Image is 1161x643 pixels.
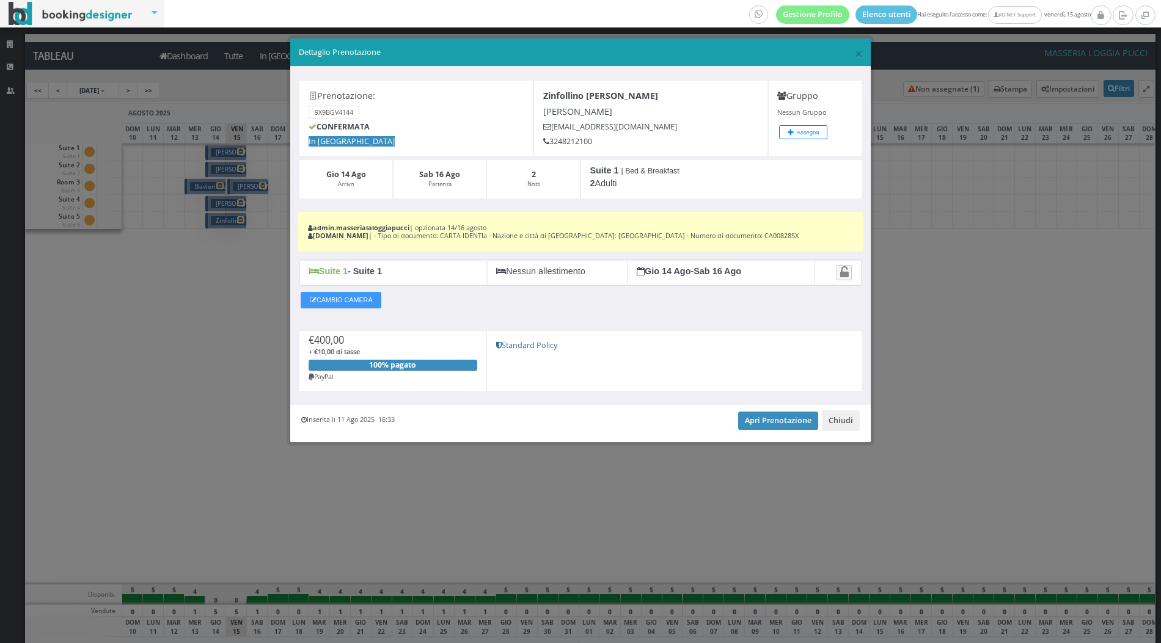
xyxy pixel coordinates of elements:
[543,122,759,131] h5: [EMAIL_ADDRESS][DOMAIN_NAME]
[428,180,452,188] small: Partenza
[301,416,395,424] h6: Inserita il 11 Ago 2025 16:33
[527,180,540,188] small: Notti
[309,360,477,371] div: 100% pagato
[496,341,852,350] h5: Standard Policy
[590,165,618,175] b: Suite 1
[749,5,1091,24] span: Hai eseguito l'accesso come: venerdì, 15 agosto
[543,137,759,146] h5: 3248212100
[854,46,863,61] button: Close
[590,178,595,188] b: 2
[309,266,348,276] b: Suite 1
[301,292,381,308] button: CAMBIO CAMERA
[299,47,863,58] h5: Dettaglio Prenotazione
[855,5,918,24] a: Elenco utenti
[822,410,860,431] button: Chiudi
[837,265,852,280] a: Attiva il blocco spostamento
[637,266,690,276] b: Gio 14 Ago
[738,412,818,430] a: Apri Prenotazione
[777,107,826,117] small: Nessun Gruppo
[543,90,658,101] b: Zinfollino [PERSON_NAME]
[308,231,368,240] b: [DOMAIN_NAME]
[628,260,815,286] div: -
[314,333,344,347] span: 400,00
[776,5,849,24] a: Gestione Profilo
[309,372,334,381] small: PayPal
[338,180,354,188] small: Arrivo
[309,136,395,147] span: In [GEOGRAPHIC_DATA]
[309,106,359,118] small: 9X9BGV4144
[580,159,862,199] div: Adulti
[487,260,628,286] div: Nessun allestimento
[309,347,360,356] span: + €
[326,169,366,180] b: Gio 14 Ago
[988,6,1041,24] a: I/O NET Support
[532,169,536,180] b: 2
[309,90,524,101] h4: Prenotazione:
[543,106,759,117] h4: [PERSON_NAME]
[621,167,679,175] small: | Bed & Breakfast
[308,223,409,232] b: admin.masserialaloggiapucci
[854,43,863,64] span: ×
[694,266,741,276] b: Sab 16 Ago
[419,169,460,180] b: Sab 16 Ago
[777,90,852,101] h4: Gruppo
[309,333,344,347] span: €
[318,347,360,356] span: 10,00 di tasse
[308,224,852,240] h6: | opzionata 14/16 agosto | - Tipo di documento: CARTA IDENTIa - Nazione e città di [GEOGRAPHIC_DA...
[9,2,133,26] img: BookingDesigner.com
[348,266,382,276] b: - Suite 1
[779,125,828,139] button: Assegna
[309,122,370,132] b: CONFERMATA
